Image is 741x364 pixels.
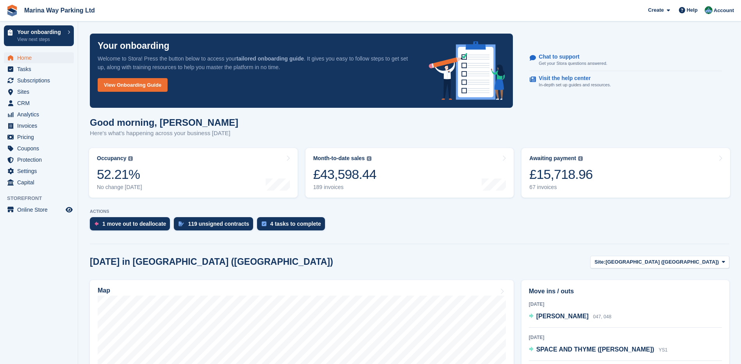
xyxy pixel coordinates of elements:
h1: Good morning, [PERSON_NAME] [90,117,238,128]
p: Welcome to Stora! Press the button below to access your . It gives you easy to follow steps to ge... [98,54,416,71]
a: View Onboarding Guide [98,78,168,92]
span: Tasks [17,64,64,75]
a: Month-to-date sales £43,598.44 189 invoices [305,148,514,198]
p: Here's what's happening across your business [DATE] [90,129,238,138]
div: 1 move out to deallocate [102,221,166,227]
a: menu [4,98,74,109]
img: icon-info-grey-7440780725fd019a000dd9b08b2336e03edf1995a4989e88bcd33f0948082b44.svg [128,156,133,161]
p: Your onboarding [98,41,170,50]
a: menu [4,75,74,86]
span: Online Store [17,204,64,215]
div: 67 invoices [529,184,593,191]
img: task-75834270c22a3079a89374b754ae025e5fb1db73e45f91037f5363f120a921f8.svg [262,221,266,226]
span: Sites [17,86,64,97]
div: 189 invoices [313,184,377,191]
span: Protection [17,154,64,165]
img: icon-info-grey-7440780725fd019a000dd9b08b2336e03edf1995a4989e88bcd33f0948082b44.svg [367,156,371,161]
span: Home [17,52,64,63]
div: Month-to-date sales [313,155,365,162]
h2: [DATE] in [GEOGRAPHIC_DATA] ([GEOGRAPHIC_DATA]) [90,257,333,267]
p: In-depth set up guides and resources. [539,82,611,88]
span: Site: [595,258,605,266]
a: menu [4,120,74,131]
a: menu [4,143,74,154]
a: Preview store [64,205,74,214]
span: Help [687,6,698,14]
a: [PERSON_NAME] 047, 048 [529,312,611,322]
span: Capital [17,177,64,188]
div: Awaiting payment [529,155,576,162]
span: [PERSON_NAME] [536,313,589,319]
p: View next steps [17,36,64,43]
a: 1 move out to deallocate [90,217,174,234]
strong: tailored onboarding guide [236,55,304,62]
div: No change [DATE] [97,184,142,191]
img: Richard [705,6,712,14]
div: 52.21% [97,166,142,182]
a: menu [4,177,74,188]
a: menu [4,132,74,143]
img: contract_signature_icon-13c848040528278c33f63329250d36e43548de30e8caae1d1a13099fd9432cc5.svg [179,221,184,226]
a: menu [4,64,74,75]
a: 4 tasks to complete [257,217,329,234]
p: Visit the help center [539,75,605,82]
button: Site: [GEOGRAPHIC_DATA] ([GEOGRAPHIC_DATA]) [590,256,729,269]
a: menu [4,204,74,215]
span: Create [648,6,664,14]
a: menu [4,109,74,120]
span: Coupons [17,143,64,154]
span: Storefront [7,194,78,202]
a: SPACE AND THYME ([PERSON_NAME]) YS1 [529,345,668,355]
img: onboarding-info-6c161a55d2c0e0a8cae90662b2fe09162a5109e8cc188191df67fb4f79e88e88.svg [429,41,505,100]
span: Settings [17,166,64,177]
a: menu [4,154,74,165]
span: Account [714,7,734,14]
span: SPACE AND THYME ([PERSON_NAME]) [536,346,654,353]
span: CRM [17,98,64,109]
p: Chat to support [539,54,601,60]
div: [DATE] [529,334,722,341]
a: menu [4,86,74,97]
div: 4 tasks to complete [270,221,321,227]
div: £15,718.96 [529,166,593,182]
img: stora-icon-8386f47178a22dfd0bd8f6a31ec36ba5ce8667c1dd55bd0f319d3a0aa187defe.svg [6,5,18,16]
span: 047, 048 [593,314,611,319]
a: 119 unsigned contracts [174,217,257,234]
img: icon-info-grey-7440780725fd019a000dd9b08b2336e03edf1995a4989e88bcd33f0948082b44.svg [578,156,583,161]
a: Your onboarding View next steps [4,25,74,46]
p: Your onboarding [17,29,64,35]
a: Awaiting payment £15,718.96 67 invoices [521,148,730,198]
div: [DATE] [529,301,722,308]
div: Occupancy [97,155,126,162]
img: move_outs_to_deallocate_icon-f764333ba52eb49d3ac5e1228854f67142a1ed5810a6f6cc68b1a99e826820c5.svg [95,221,98,226]
a: Chat to support Get your Stora questions answered. [530,50,722,71]
span: [GEOGRAPHIC_DATA] ([GEOGRAPHIC_DATA]) [605,258,719,266]
div: 119 unsigned contracts [188,221,249,227]
span: Analytics [17,109,64,120]
a: Marina Way Parking Ltd [21,4,98,17]
h2: Move ins / outs [529,287,722,296]
div: £43,598.44 [313,166,377,182]
p: ACTIONS [90,209,729,214]
p: Get your Stora questions answered. [539,60,607,67]
h2: Map [98,287,110,294]
a: Visit the help center In-depth set up guides and resources. [530,71,722,92]
a: menu [4,52,74,63]
span: Invoices [17,120,64,131]
span: Subscriptions [17,75,64,86]
span: Pricing [17,132,64,143]
a: Occupancy 52.21% No change [DATE] [89,148,298,198]
span: YS1 [659,347,668,353]
a: menu [4,166,74,177]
